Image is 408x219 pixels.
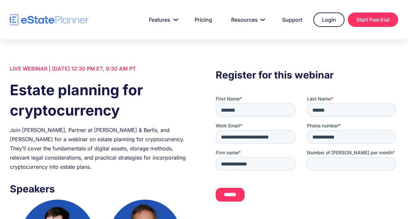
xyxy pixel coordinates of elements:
h3: Speakers [10,181,192,196]
div: Join [PERSON_NAME], Partner at [PERSON_NAME] & Berlis, and [PERSON_NAME] for a webinar on estate ... [10,125,192,171]
h3: Register for this webinar [216,67,398,82]
a: Features [141,13,183,26]
a: Start free trial [348,12,398,27]
a: Support [274,13,310,26]
div: LIVE WEBINAR | [DATE] 12:30 PM ET, 9:30 AM PT [10,64,192,73]
a: Pricing [187,13,220,26]
iframe: Form 0 [216,96,398,207]
a: Login [313,12,345,27]
a: home [10,14,89,26]
h1: Estate planning for cryptocurrency [10,80,192,120]
a: Resources [223,13,271,26]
